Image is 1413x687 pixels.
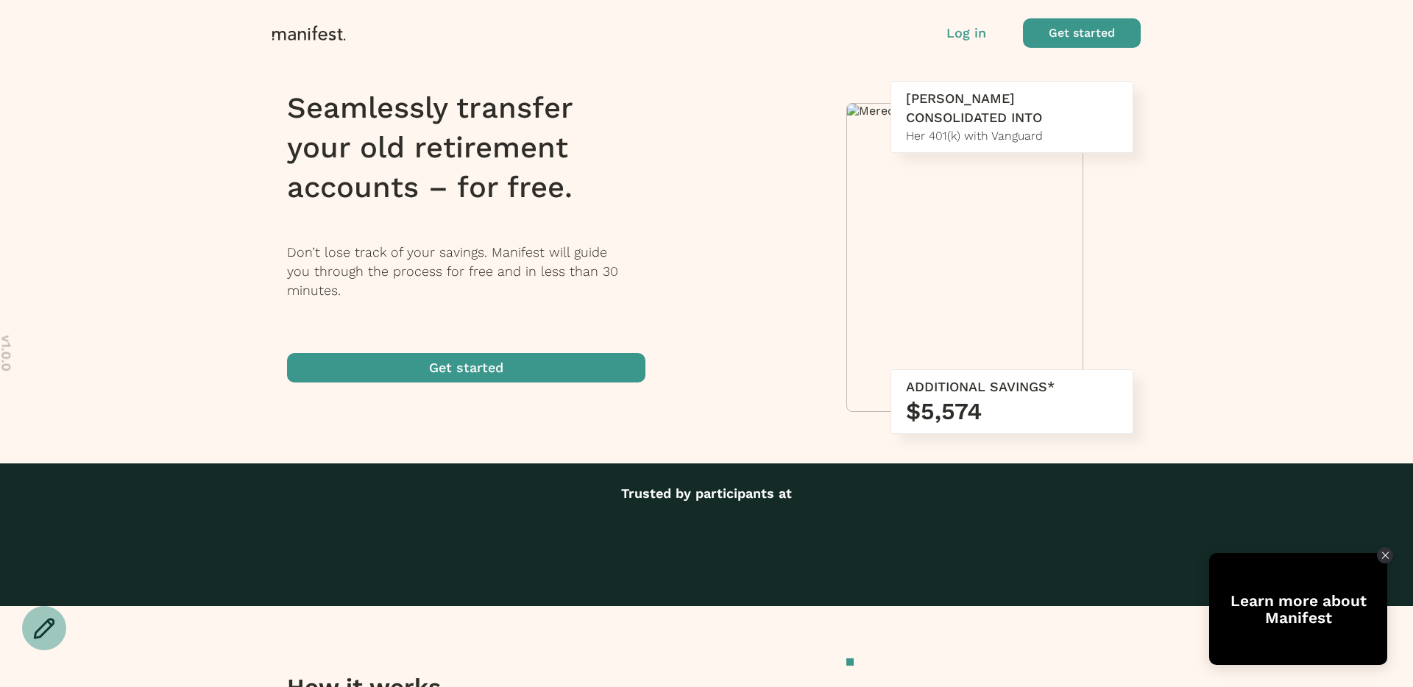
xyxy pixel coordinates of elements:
[906,396,1118,426] h3: $5,574
[946,24,986,43] button: Log in
[287,243,665,300] p: Don’t lose track of your savings. Manifest will guide you through the process for free and in les...
[1209,553,1387,665] div: Open Tolstoy widget
[1209,553,1387,665] div: Open Tolstoy
[1023,18,1141,48] button: Get started
[847,104,1083,118] img: Meredith
[1209,592,1387,626] div: Learn more about Manifest
[906,127,1118,145] div: Her 401(k) with Vanguard
[906,89,1118,127] div: [PERSON_NAME] CONSOLIDATED INTO
[1209,553,1387,665] div: Tolstoy bubble widget
[1377,547,1393,563] div: Close Tolstoy widget
[906,377,1118,396] div: ADDITIONAL SAVINGS*
[287,353,645,382] button: Get started
[287,88,665,207] h1: Seamlessly transfer your old retirement accounts – for free.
